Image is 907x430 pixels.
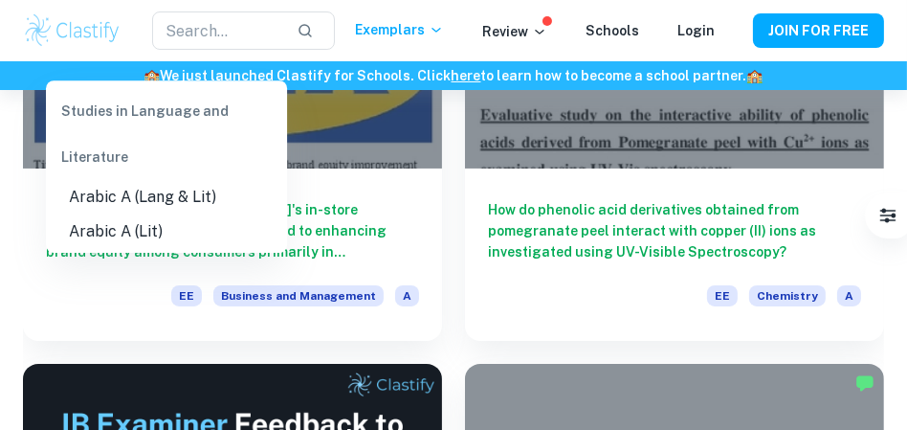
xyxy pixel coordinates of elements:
[46,250,287,284] li: Chinese A (Lang & Lit)
[144,68,161,83] span: 🏫
[46,89,287,181] div: Studies in Language and Literature
[707,285,738,306] span: EE
[4,65,903,86] h6: We just launched Clastify for Schools. Click to learn how to become a school partner.
[152,11,281,50] input: Search...
[586,23,639,38] a: Schools
[171,285,202,306] span: EE
[747,68,763,83] span: 🏫
[46,215,287,250] li: Arabic A (Lit)
[749,285,826,306] span: Chemistry
[213,285,384,306] span: Business and Management
[452,68,481,83] a: here
[355,19,444,40] p: Exemplars
[46,181,287,215] li: Arabic A (Lang & Lit)
[482,21,547,42] p: Review
[395,285,419,306] span: A
[677,23,715,38] a: Login
[837,285,861,306] span: A
[23,11,122,50] img: Clastify logo
[855,373,874,393] img: Marked
[488,199,861,262] h6: How do phenolic acid derivatives obtained from pomegranate peel interact with copper (II) ions as...
[753,13,884,48] button: JOIN FOR FREE
[869,196,907,235] button: Filter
